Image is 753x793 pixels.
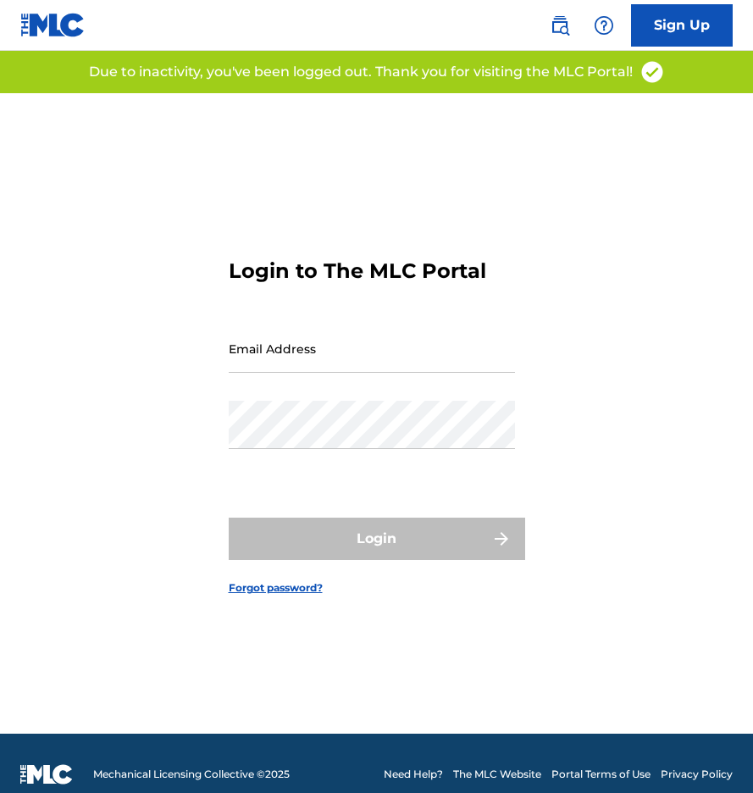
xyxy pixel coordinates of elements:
[229,580,323,596] a: Forgot password?
[93,767,290,782] span: Mechanical Licensing Collective © 2025
[384,767,443,782] a: Need Help?
[550,15,570,36] img: search
[453,767,541,782] a: The MLC Website
[594,15,614,36] img: help
[631,4,733,47] a: Sign Up
[229,258,486,284] h3: Login to The MLC Portal
[20,13,86,37] img: MLC Logo
[551,767,651,782] a: Portal Terms of Use
[20,764,73,785] img: logo
[639,59,665,85] img: access
[89,62,633,82] p: Due to inactivity, you've been logged out. Thank you for visiting the MLC Portal!
[587,8,621,42] div: Help
[661,767,733,782] a: Privacy Policy
[543,8,577,42] a: Public Search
